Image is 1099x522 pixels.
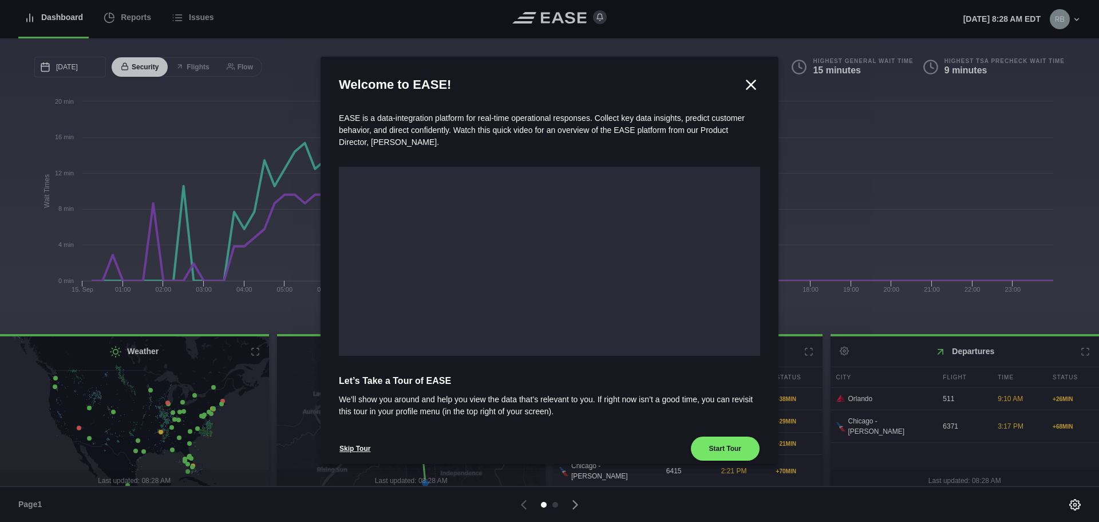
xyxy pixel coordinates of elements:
[18,499,47,511] span: Page 1
[339,167,760,356] iframe: onboarding
[339,75,742,94] h2: Welcome to EASE!
[339,394,760,418] span: We’ll show you around and help you view the data that’s relevant to you. If right now isn’t a goo...
[690,436,760,461] button: Start Tour
[339,113,745,147] span: EASE is a data-integration platform for real-time operational responses. Collect key data insight...
[339,374,760,388] span: Let’s Take a Tour of EASE
[339,436,371,461] button: Skip Tour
